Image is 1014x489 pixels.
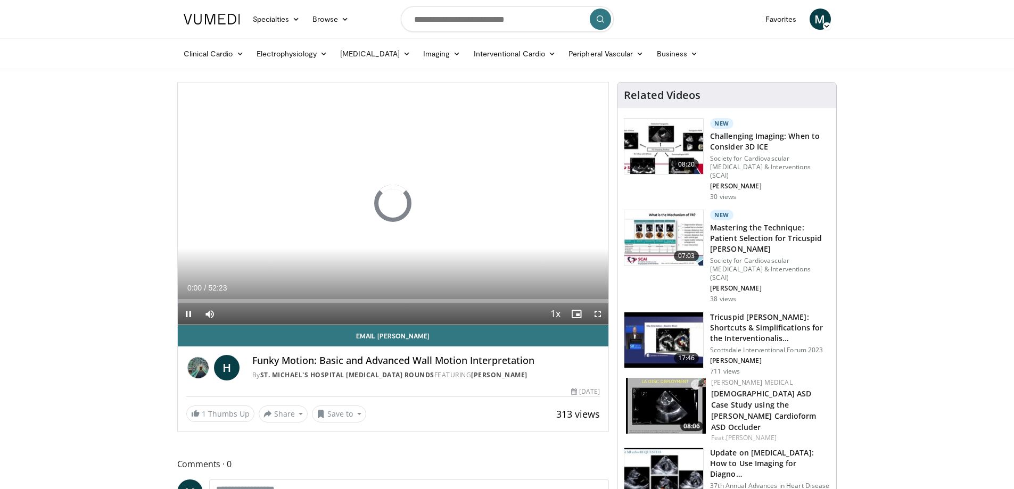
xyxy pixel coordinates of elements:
a: Peripheral Vascular [562,43,650,64]
a: 08:20 New Challenging Imaging: When to Consider 3D ICE Society for Cardiovascular [MEDICAL_DATA] ... [624,118,830,201]
h3: Mastering the Technique: Patient Selection for Tricuspid [PERSON_NAME] [710,222,830,254]
img: cd773793-0f03-4960-b976-a0bce4ff7c98.150x105_q85_crop-smart_upscale.jpg [624,312,703,368]
p: [PERSON_NAME] [710,357,830,365]
a: H [214,355,240,380]
span: Comments 0 [177,457,609,471]
img: VuMedi Logo [184,14,240,24]
h3: Challenging Imaging: When to Consider 3D ICE [710,131,830,152]
p: Scottsdale Interventional Forum 2023 [710,346,830,354]
span: / [204,284,207,292]
div: Feat. [711,433,828,443]
span: 0:00 [187,284,202,292]
p: [PERSON_NAME] [710,284,830,293]
p: 38 views [710,295,736,303]
a: Browse [306,9,355,30]
a: [PERSON_NAME] Medical [711,378,793,387]
span: 17:46 [674,353,699,363]
p: New [710,118,733,129]
button: Fullscreen [587,303,608,325]
div: By FEATURING [252,370,600,380]
a: Favorites [759,9,803,30]
a: Electrophysiology [250,43,334,64]
img: 1a6e1cea-8ebc-4860-8875-cc1faa034add.150x105_q85_crop-smart_upscale.jpg [624,119,703,174]
p: New [710,210,733,220]
p: [PERSON_NAME] [710,182,830,190]
a: [PERSON_NAME] [471,370,527,379]
span: 1 [202,409,206,419]
a: 07:03 New Mastering the Technique: Patient Selection for Tricuspid [PERSON_NAME] Society for Card... [624,210,830,303]
button: Share [259,405,308,422]
img: 47e2ecf0-ee3f-4e66-94ec-36b848c19fd4.150x105_q85_crop-smart_upscale.jpg [624,210,703,266]
a: [MEDICAL_DATA] [334,43,417,64]
div: [DATE] [571,387,600,396]
video-js: Video Player [178,82,609,325]
img: 74a9e753-0c8a-4ed2-9880-5950ea741e19.150x105_q85_crop-smart_upscale.jpg [626,378,706,434]
a: Specialties [246,9,307,30]
h3: Update on [MEDICAL_DATA]: How to Use Imaging for Diagno… [710,447,830,479]
a: 1 Thumbs Up [186,405,254,422]
p: Society for Cardiovascular [MEDICAL_DATA] & Interventions (SCAI) [710,256,830,282]
a: [DEMOGRAPHIC_DATA] ASD Case Study using the [PERSON_NAME] Cardioform ASD Occluder [711,388,816,432]
div: Progress Bar [178,299,609,303]
h4: Related Videos [624,89,700,102]
span: 08:06 [680,421,703,431]
img: St. Michael's Hospital Echocardiogram Rounds [186,355,210,380]
button: Save to [312,405,366,422]
span: 52:23 [208,284,227,292]
a: 08:06 [626,378,706,434]
span: 08:20 [674,159,699,170]
a: Business [650,43,705,64]
button: Pause [178,303,199,325]
button: Enable picture-in-picture mode [566,303,587,325]
a: [PERSON_NAME] [726,433,777,442]
h3: Tricuspid [PERSON_NAME]: Shortcuts & Simplifications for the Interventionalis… [710,312,830,344]
a: M [810,9,831,30]
button: Mute [199,303,220,325]
a: 17:46 Tricuspid [PERSON_NAME]: Shortcuts & Simplifications for the Interventionalis… Scottsdale I... [624,312,830,376]
a: Imaging [417,43,467,64]
h4: Funky Motion: Basic and Advanced Wall Motion Interpretation [252,355,600,367]
span: 07:03 [674,251,699,261]
a: Clinical Cardio [177,43,250,64]
a: Interventional Cardio [467,43,563,64]
button: Playback Rate [545,303,566,325]
a: Email [PERSON_NAME] [178,325,609,346]
p: Society for Cardiovascular [MEDICAL_DATA] & Interventions (SCAI) [710,154,830,180]
span: 313 views [556,408,600,420]
p: 30 views [710,193,736,201]
input: Search topics, interventions [401,6,614,32]
a: St. Michael's Hospital [MEDICAL_DATA] Rounds [260,370,434,379]
p: 711 views [710,367,740,376]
